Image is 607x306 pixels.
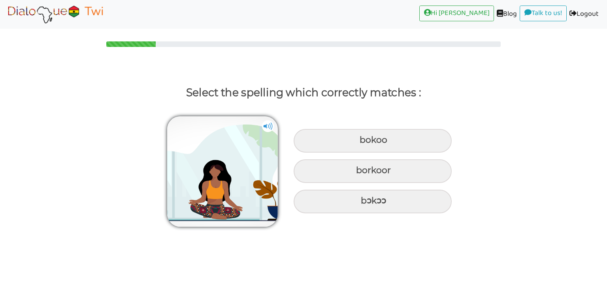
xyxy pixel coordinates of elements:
[294,190,452,213] div: bɔkɔɔ
[294,159,452,183] div: borkoor
[167,116,278,227] img: yoga-calm-girl.png
[419,6,494,21] a: Hi [PERSON_NAME]
[520,6,567,21] a: Talk to us!
[567,6,601,23] a: Logout
[294,129,452,153] div: bokoo
[494,6,520,23] a: Blog
[262,120,274,132] img: cuNL5YgAAAABJRU5ErkJggg==
[15,83,592,102] p: Select the spelling which correctly matches :
[6,4,105,24] img: Select Course Page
